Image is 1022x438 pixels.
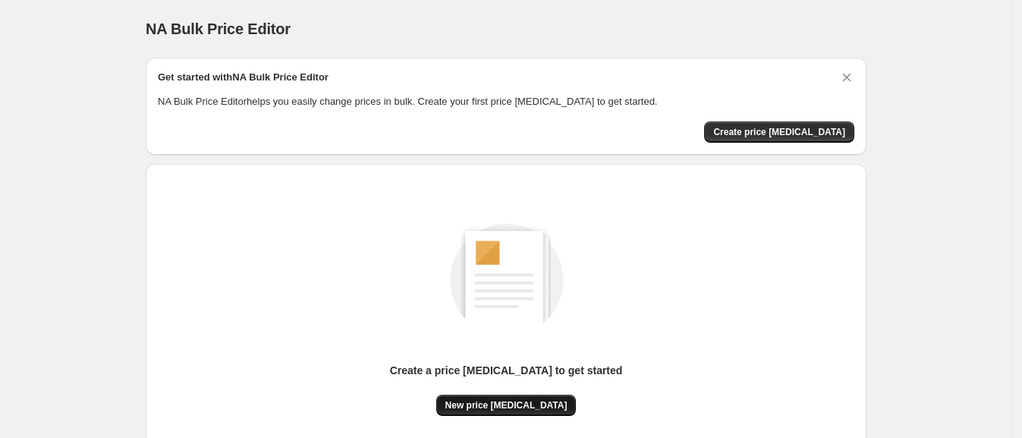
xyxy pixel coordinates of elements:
p: NA Bulk Price Editor helps you easily change prices in bulk. Create your first price [MEDICAL_DAT... [158,94,854,109]
span: Create price [MEDICAL_DATA] [713,126,845,138]
button: Create price change job [704,121,854,143]
button: Dismiss card [839,70,854,85]
h2: Get started with NA Bulk Price Editor [158,70,329,85]
p: Create a price [MEDICAL_DATA] to get started [390,363,623,378]
span: NA Bulk Price Editor [146,20,291,37]
span: New price [MEDICAL_DATA] [445,399,568,411]
button: New price [MEDICAL_DATA] [436,395,577,416]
